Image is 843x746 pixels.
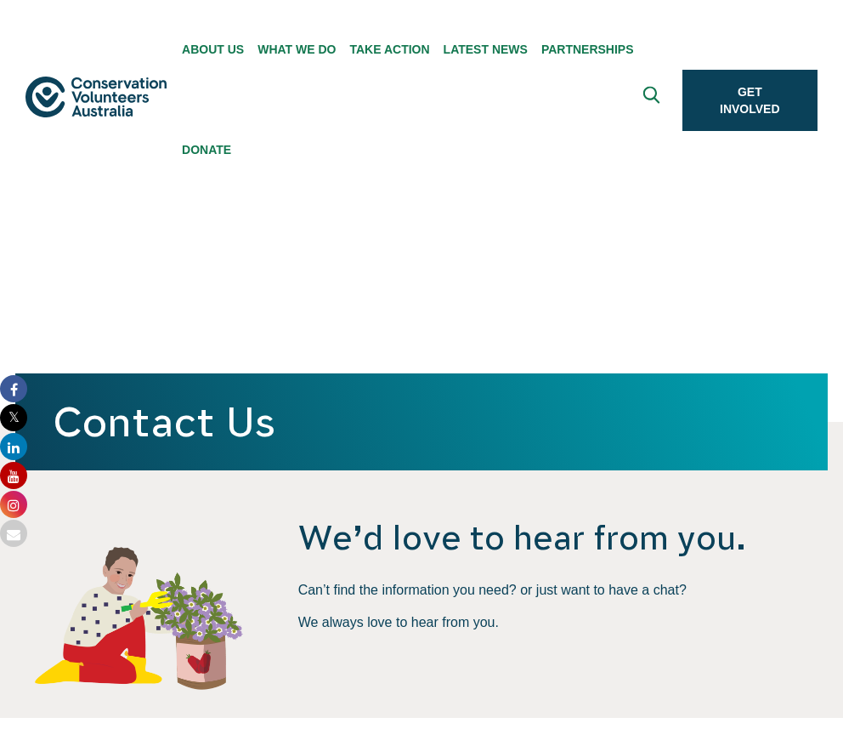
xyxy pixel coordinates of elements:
span: Partnerships [541,43,634,56]
span: What We Do [257,43,336,56]
h4: We’d love to hear from you. [298,515,828,560]
p: Can’t find the information you need? or just want to have a chat? [298,581,828,600]
span: Latest News [444,43,528,56]
span: About Us [182,43,244,56]
span: Expand search box [642,87,664,115]
a: Get Involved [682,70,818,131]
span: Take Action [349,43,429,56]
h1: Contact Us [53,399,790,445]
button: Expand search box Close search box [633,80,674,121]
p: We always love to hear from you. [298,613,828,632]
img: logo.svg [25,77,167,117]
span: Donate [182,143,231,157]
